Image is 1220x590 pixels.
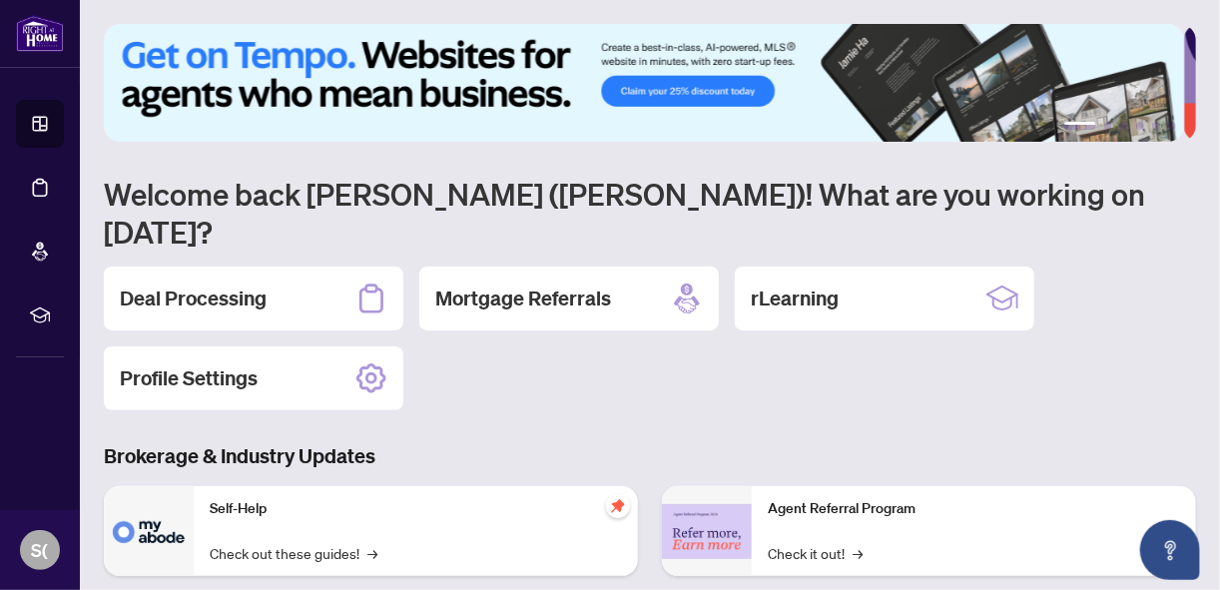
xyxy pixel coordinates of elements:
[1136,122,1144,130] button: 4
[1064,122,1096,130] button: 1
[1104,122,1112,130] button: 2
[768,498,1180,520] p: Agent Referral Program
[104,486,194,576] img: Self-Help
[1168,122,1176,130] button: 6
[768,542,863,564] a: Check it out!→
[853,542,863,564] span: →
[1140,520,1200,580] button: Open asap
[120,285,267,312] h2: Deal Processing
[16,15,64,52] img: logo
[751,285,839,312] h2: rLearning
[435,285,611,312] h2: Mortgage Referrals
[1152,122,1160,130] button: 5
[32,536,49,564] span: S(
[210,498,622,520] p: Self-Help
[120,364,258,392] h2: Profile Settings
[210,542,377,564] a: Check out these guides!→
[1120,122,1128,130] button: 3
[606,494,630,518] span: pushpin
[367,542,377,564] span: →
[104,442,1196,470] h3: Brokerage & Industry Updates
[662,504,752,559] img: Agent Referral Program
[104,175,1196,251] h1: Welcome back [PERSON_NAME] ([PERSON_NAME])! What are you working on [DATE]?
[104,24,1184,142] img: Slide 0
